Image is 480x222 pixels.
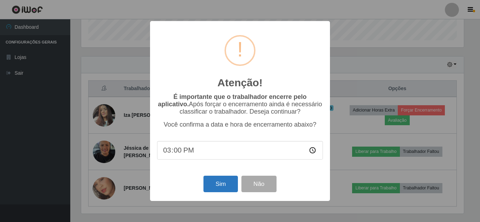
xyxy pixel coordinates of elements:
[157,121,323,128] p: Você confirma a data e hora de encerramento abaixo?
[218,76,262,89] h2: Atenção!
[203,176,238,192] button: Sim
[157,93,323,115] p: Após forçar o encerramento ainda é necessário classificar o trabalhador. Deseja continuar?
[158,93,306,108] b: É importante que o trabalhador encerre pelo aplicativo.
[241,176,276,192] button: Não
